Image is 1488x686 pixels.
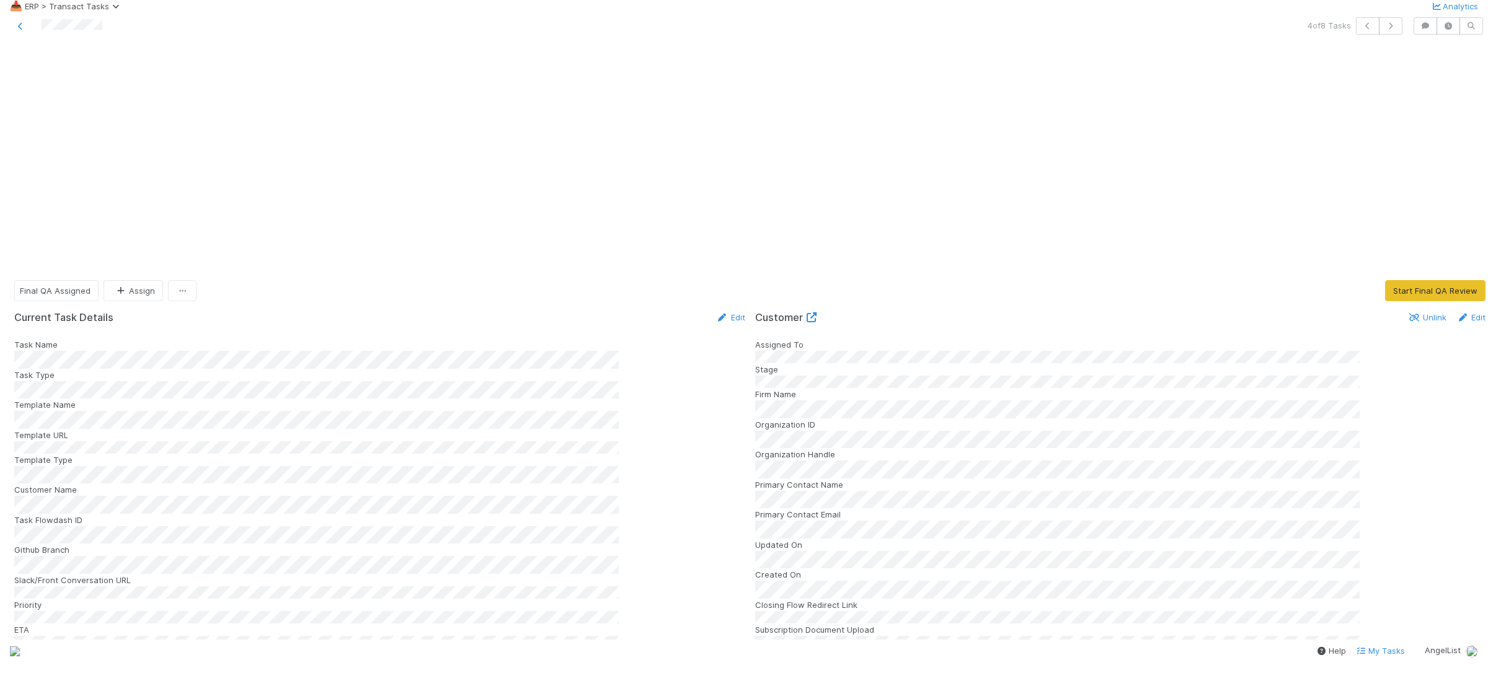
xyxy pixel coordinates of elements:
[14,338,745,351] div: Task Name
[25,1,124,11] span: ERP > Transact Tasks
[14,623,745,636] div: ETA
[20,286,91,296] span: Final QA Assigned
[755,599,1486,611] div: Closing Flow Redirect Link
[14,312,113,324] h5: Current Task Details
[14,483,745,496] div: Customer Name
[1466,645,1478,657] img: avatar_f5fedbe2-3a45-46b0-b9bb-d3935edf1c24.png
[14,280,99,301] button: Final QA Assigned
[755,338,1486,351] div: Assigned To
[10,1,22,11] span: 📥
[1425,645,1461,655] span: AngelList
[755,388,1486,400] div: Firm Name
[14,599,745,611] div: Priority
[755,539,1486,551] div: Updated On
[755,508,1486,521] div: Primary Contact Email
[14,514,745,526] div: Task Flowdash ID
[14,543,745,556] div: Github Branch
[755,418,1486,431] div: Organization ID
[10,646,20,656] img: logo-inverted-e16ddd16eac7371096b0.svg
[755,623,1486,636] div: Subscription Document Upload
[1430,1,1478,11] a: Analytics
[716,312,745,322] a: Edit
[14,398,745,411] div: Template Name
[1385,280,1486,301] button: Start Final QA Review
[755,448,1486,460] div: Organization Handle
[1356,644,1405,657] a: My Tasks
[755,312,818,324] h5: Customer
[1456,312,1486,322] a: Edit
[1308,19,1351,32] span: 4 of 8 Tasks
[1408,312,1446,322] a: Unlink
[755,568,1486,581] div: Created On
[14,429,745,441] div: Template URL
[14,574,745,586] div: Slack/Front Conversation URL
[1356,646,1405,656] span: My Tasks
[14,369,745,381] div: Task Type
[14,454,745,466] div: Template Type
[1316,644,1346,657] div: Help
[104,280,163,301] button: Assign
[755,363,1486,376] div: Stage
[755,478,1486,491] div: Primary Contact Name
